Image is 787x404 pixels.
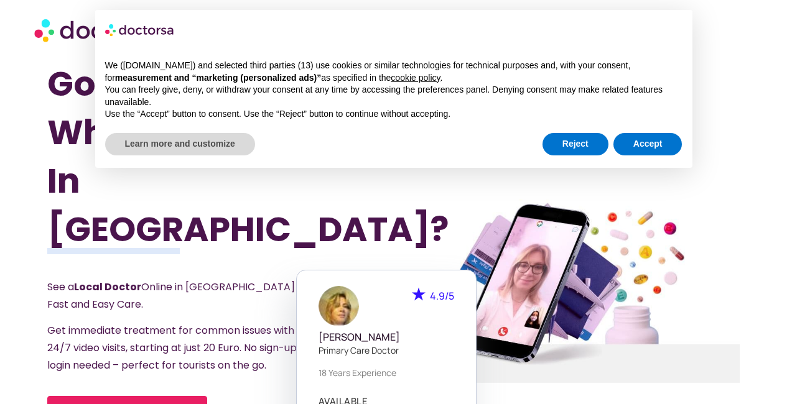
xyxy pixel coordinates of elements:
p: 18 years experience [319,366,454,379]
p: We ([DOMAIN_NAME]) and selected third parties (13) use cookies or similar technologies for techni... [105,60,682,84]
button: Learn more and customize [105,133,255,155]
strong: Local Doctor [74,280,141,294]
span: 4.9/5 [430,289,454,303]
span: See a Online in [GEOGRAPHIC_DATA] – Fast and Easy Care. [47,280,304,311]
img: logo [105,20,175,40]
a: cookie policy [391,73,440,83]
p: Use the “Accept” button to consent. Use the “Reject” button to continue without accepting. [105,108,682,121]
button: Accept [613,133,682,155]
span: Get immediate treatment for common issues with 24/7 video visits, starting at just 20 Euro. No si... [47,323,310,372]
strong: measurement and “marketing (personalized ads)” [115,73,321,83]
h1: Got Sick While Traveling In [GEOGRAPHIC_DATA]? [47,60,342,254]
h5: [PERSON_NAME] [319,331,454,343]
p: You can freely give, deny, or withdraw your consent at any time by accessing the preferences pane... [105,84,682,108]
p: Primary care doctor [319,344,454,357]
button: Reject [543,133,608,155]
